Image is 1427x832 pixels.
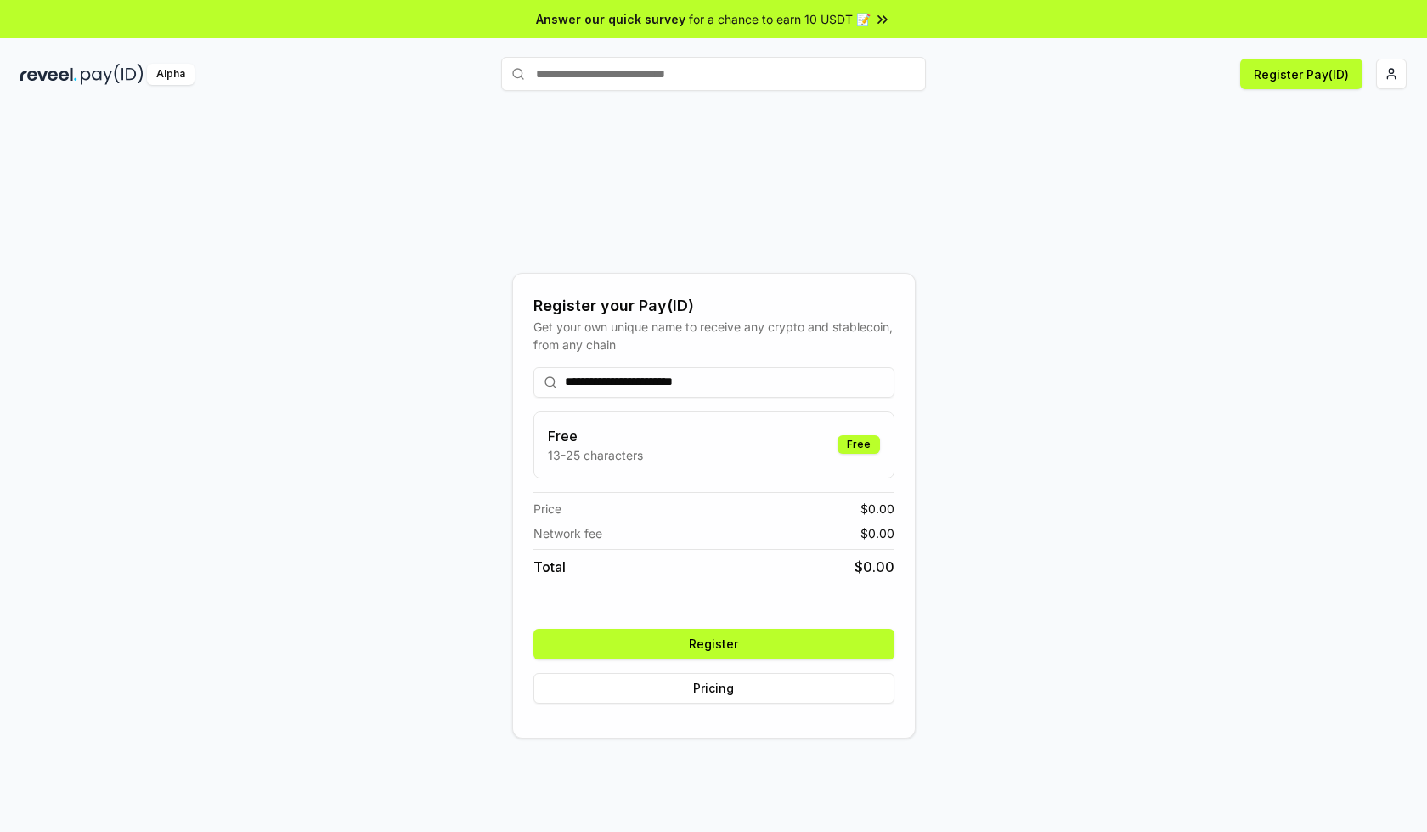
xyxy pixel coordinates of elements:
span: $ 0.00 [855,557,894,577]
span: $ 0.00 [860,524,894,542]
p: 13-25 characters [548,446,643,464]
span: Price [533,500,561,518]
span: Answer our quick survey [536,10,685,28]
span: Total [533,557,566,577]
div: Free [838,435,880,454]
h3: Free [548,426,643,446]
button: Register Pay(ID) [1240,59,1362,89]
div: Alpha [147,64,195,85]
span: for a chance to earn 10 USDT 📝 [689,10,871,28]
div: Get your own unique name to receive any crypto and stablecoin, from any chain [533,318,894,354]
button: Pricing [533,673,894,704]
div: Register your Pay(ID) [533,294,894,318]
button: Register [533,629,894,659]
span: Network fee [533,524,602,542]
img: pay_id [81,64,144,85]
img: reveel_dark [20,64,77,85]
span: $ 0.00 [860,500,894,518]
